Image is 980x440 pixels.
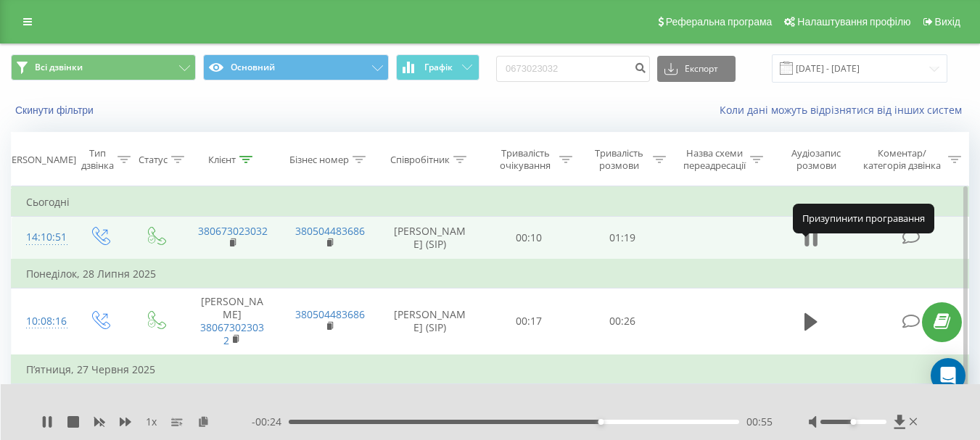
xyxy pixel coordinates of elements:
[746,415,773,429] span: 00:55
[793,204,934,233] div: Призупинити програвання
[203,54,388,80] button: Основний
[931,358,965,393] div: Open Intercom Messenger
[12,355,969,384] td: П’ятниця, 27 Червня 2025
[11,104,101,117] button: Скинути фільтри
[666,16,773,28] span: Реферальна програма
[495,147,556,172] div: Тривалість очікування
[378,217,482,260] td: [PERSON_NAME] (SIP)
[295,224,365,238] a: 380504483686
[482,288,576,354] td: 00:17
[396,54,479,80] button: Графік
[424,62,453,72] span: Графік
[208,154,236,166] div: Клієнт
[200,320,264,347] a: 380673023032
[860,147,944,172] div: Коментар/категорія дзвінка
[378,288,482,354] td: [PERSON_NAME] (SIP)
[184,288,281,354] td: [PERSON_NAME]
[11,54,196,80] button: Всі дзвінки
[26,307,57,336] div: 10:08:16
[12,188,969,217] td: Сьогодні
[12,260,969,289] td: Понеділок, 28 Липня 2025
[295,307,365,321] a: 380504483686
[26,223,57,252] div: 14:10:51
[576,288,670,354] td: 00:26
[797,16,910,28] span: Налаштування профілю
[139,154,168,166] div: Статус
[482,217,576,260] td: 00:10
[598,419,604,425] div: Accessibility label
[198,224,268,238] a: 380673023032
[390,154,450,166] div: Співробітник
[576,217,670,260] td: 01:19
[289,154,349,166] div: Бізнес номер
[720,103,969,117] a: Коли дані можуть відрізнятися вiд інших систем
[589,147,649,172] div: Тривалість розмови
[81,147,114,172] div: Тип дзвінка
[850,419,856,425] div: Accessibility label
[3,154,76,166] div: [PERSON_NAME]
[146,415,157,429] span: 1 x
[252,415,289,429] span: - 00:24
[496,56,650,82] input: Пошук за номером
[35,62,83,73] span: Всі дзвінки
[780,147,853,172] div: Аудіозапис розмови
[683,147,746,172] div: Назва схеми переадресації
[657,56,736,82] button: Експорт
[935,16,960,28] span: Вихід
